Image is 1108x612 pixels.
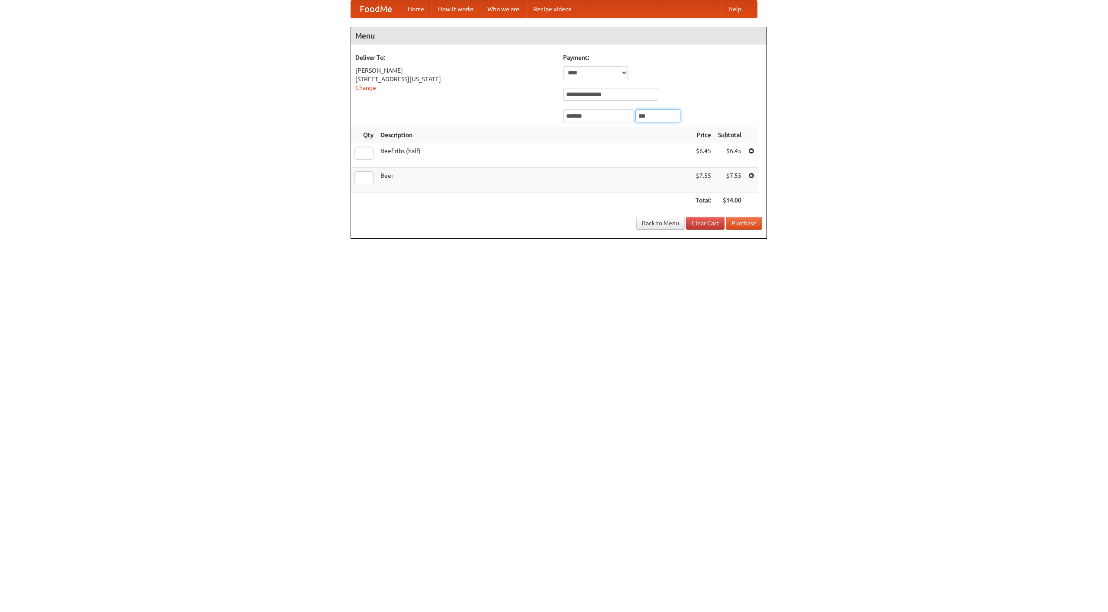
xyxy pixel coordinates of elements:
[715,127,745,143] th: Subtotal
[692,168,715,192] td: $7.55
[377,127,692,143] th: Description
[355,75,554,83] div: [STREET_ADDRESS][US_STATE]
[715,143,745,168] td: $6.45
[686,217,725,230] a: Clear Cart
[726,217,762,230] button: Purchase
[431,0,480,18] a: How it works
[351,27,767,45] h4: Menu
[563,53,762,62] h5: Payment:
[636,217,685,230] a: Back to Menu
[377,168,692,192] td: Beer
[692,143,715,168] td: $6.45
[355,53,554,62] h5: Deliver To:
[715,168,745,192] td: $7.55
[692,192,715,208] th: Total:
[526,0,578,18] a: Recipe videos
[355,84,376,91] a: Change
[692,127,715,143] th: Price
[715,192,745,208] th: $14.00
[355,66,554,75] div: [PERSON_NAME]
[351,0,401,18] a: FoodMe
[401,0,431,18] a: Home
[351,127,377,143] th: Qty
[377,143,692,168] td: Beef ribs (half)
[480,0,526,18] a: Who we are
[721,0,748,18] a: Help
